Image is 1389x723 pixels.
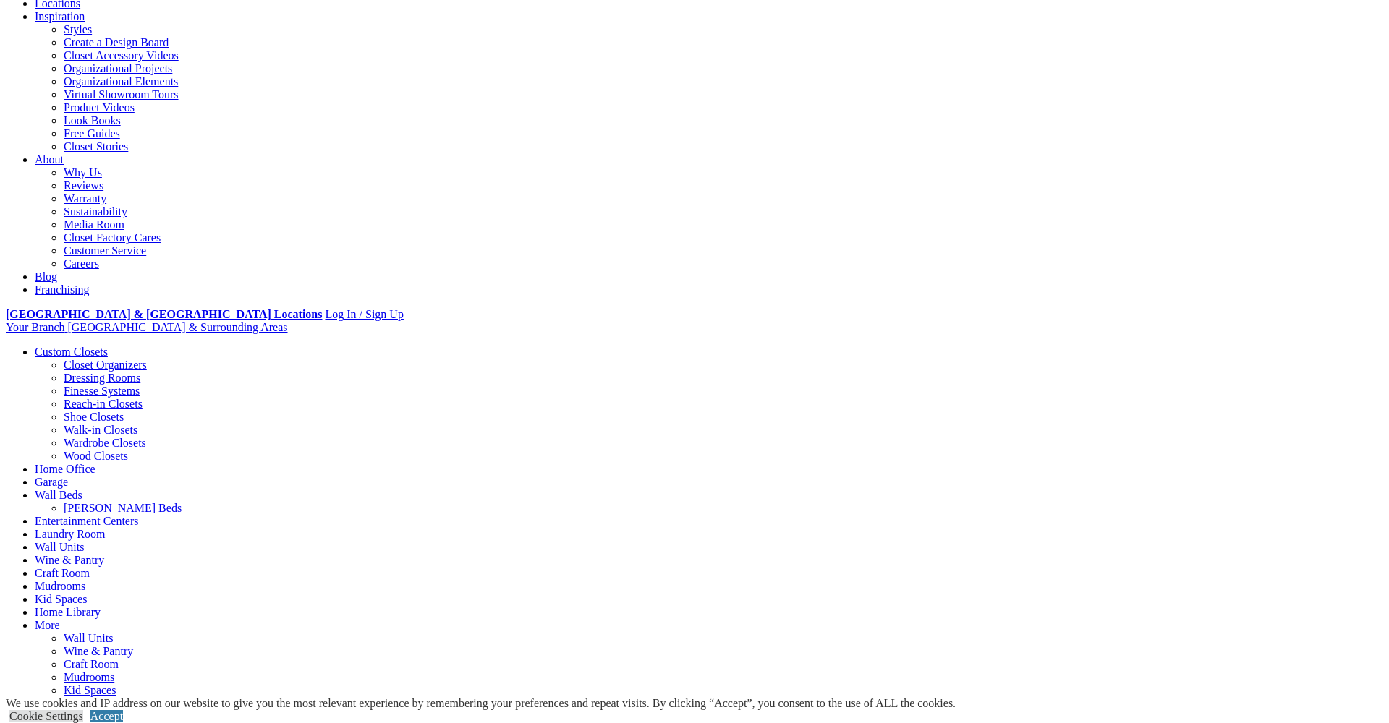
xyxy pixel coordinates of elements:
[64,179,103,192] a: Reviews
[35,515,139,527] a: Entertainment Centers
[64,244,146,257] a: Customer Service
[64,88,179,100] a: Virtual Showroom Tours
[64,385,140,397] a: Finesse Systems
[64,372,140,384] a: Dressing Rooms
[64,140,128,153] a: Closet Stories
[35,541,84,553] a: Wall Units
[64,398,143,410] a: Reach-in Closets
[35,489,82,501] a: Wall Beds
[67,321,287,333] span: [GEOGRAPHIC_DATA] & Surrounding Areas
[35,346,108,358] a: Custom Closets
[64,645,133,657] a: Wine & Pantry
[35,476,68,488] a: Garage
[35,463,95,475] a: Home Office
[64,218,124,231] a: Media Room
[6,697,956,710] div: We use cookies and IP address on our website to give you the most relevant experience by remember...
[64,101,135,114] a: Product Videos
[64,671,114,683] a: Mudrooms
[35,10,85,22] a: Inspiration
[64,684,116,696] a: Kid Spaces
[64,424,137,436] a: Walk-in Closets
[35,580,85,592] a: Mudrooms
[9,710,83,722] a: Cookie Settings
[90,710,123,722] a: Accept
[6,308,322,320] a: [GEOGRAPHIC_DATA] & [GEOGRAPHIC_DATA] Locations
[35,528,105,540] a: Laundry Room
[35,606,101,618] a: Home Library
[64,359,147,371] a: Closet Organizers
[64,62,172,74] a: Organizational Projects
[64,502,182,514] a: [PERSON_NAME] Beds
[35,619,60,631] a: More menu text will display only on big screen
[35,593,87,605] a: Kid Spaces
[64,192,106,205] a: Warranty
[64,75,178,87] a: Organizational Elements
[64,23,92,35] a: Styles
[35,567,90,579] a: Craft Room
[64,257,99,270] a: Careers
[64,658,119,670] a: Craft Room
[64,114,121,127] a: Look Books
[64,205,127,218] a: Sustainability
[64,632,113,644] a: Wall Units
[64,127,120,140] a: Free Guides
[325,308,403,320] a: Log In / Sign Up
[6,321,64,333] span: Your Branch
[35,270,57,283] a: Blog
[64,231,161,244] a: Closet Factory Cares
[64,166,102,179] a: Why Us
[64,450,128,462] a: Wood Closets
[6,321,288,333] a: Your Branch [GEOGRAPHIC_DATA] & Surrounding Areas
[64,437,146,449] a: Wardrobe Closets
[35,153,64,166] a: About
[35,554,104,566] a: Wine & Pantry
[64,36,169,48] a: Create a Design Board
[64,49,179,61] a: Closet Accessory Videos
[35,283,90,296] a: Franchising
[64,411,124,423] a: Shoe Closets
